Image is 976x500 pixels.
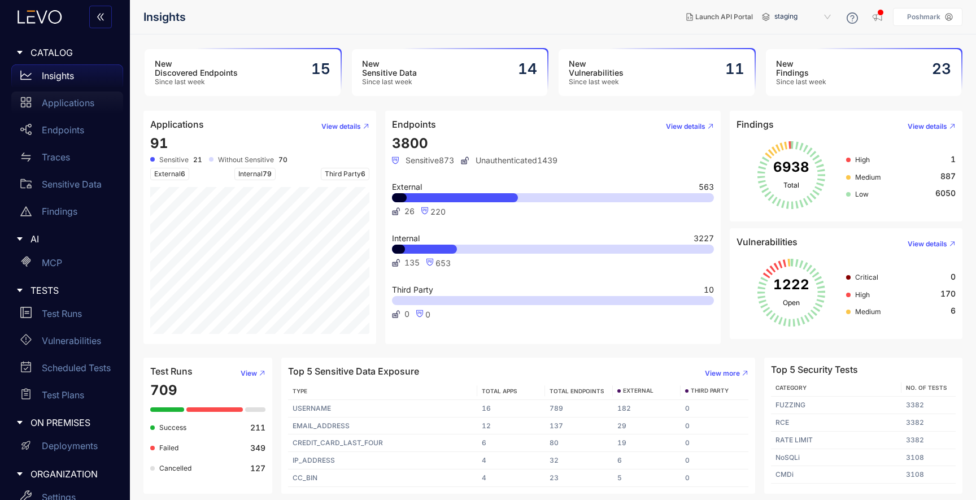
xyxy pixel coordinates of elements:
[704,286,714,294] span: 10
[20,206,32,217] span: warning
[855,307,881,316] span: Medium
[42,363,111,373] p: Scheduled Tests
[613,469,681,487] td: 5
[263,169,272,178] span: 79
[899,235,956,253] button: View details
[932,60,951,77] h2: 23
[901,432,956,449] td: 3382
[30,285,114,295] span: TESTS
[42,125,84,135] p: Endpoints
[776,59,826,77] h3: New Findings
[681,400,748,418] td: 0
[16,419,24,427] span: caret-right
[250,423,265,432] b: 211
[143,11,186,24] span: Insights
[550,388,604,394] span: TOTAL ENDPOINTS
[430,207,446,216] span: 220
[159,423,186,432] span: Success
[30,418,114,428] span: ON PREMISES
[11,64,123,92] a: Insights
[737,119,774,129] h4: Findings
[901,466,956,484] td: 3108
[392,156,454,165] span: Sensitive 873
[16,235,24,243] span: caret-right
[907,13,940,21] p: Poshmark
[150,168,189,180] span: External
[312,118,369,136] button: View details
[855,190,869,198] span: Low
[7,227,123,251] div: AI
[695,13,753,21] span: Launch API Portal
[16,49,24,56] span: caret-right
[771,414,901,432] td: RCE
[278,156,287,164] b: 70
[545,434,613,452] td: 80
[7,279,123,302] div: TESTS
[150,119,204,129] h4: Applications
[11,356,123,384] a: Scheduled Tests
[232,364,265,382] button: View
[477,418,545,435] td: 12
[545,418,613,435] td: 137
[569,78,624,86] span: Since last week
[908,123,947,131] span: View details
[42,179,102,189] p: Sensitive Data
[705,369,740,377] span: View more
[855,155,870,164] span: High
[11,173,123,200] a: Sensitive Data
[899,118,956,136] button: View details
[7,41,123,64] div: CATALOG
[288,366,419,376] h4: Top 5 Sensitive Data Exposure
[11,251,123,279] a: MCP
[392,135,428,151] span: 3800
[613,434,681,452] td: 19
[11,329,123,356] a: Vulnerabilities
[906,384,947,391] span: No. of Tests
[901,449,956,467] td: 3108
[545,452,613,469] td: 32
[855,273,878,281] span: Critical
[159,464,191,472] span: Cancelled
[361,169,365,178] span: 6
[771,432,901,449] td: RATE LIMIT
[545,469,613,487] td: 23
[155,78,238,86] span: Since last week
[775,384,807,391] span: Category
[774,8,833,26] span: staging
[908,240,947,248] span: View details
[737,237,798,247] h4: Vulnerabilities
[461,156,557,165] span: Unauthenticated 1439
[392,286,433,294] span: Third Party
[666,123,705,131] span: View details
[657,118,714,136] button: View details
[42,98,94,108] p: Applications
[855,290,870,299] span: High
[477,434,545,452] td: 6
[951,155,956,164] span: 1
[404,207,415,216] span: 26
[477,400,545,418] td: 16
[477,452,545,469] td: 4
[477,469,545,487] td: 4
[771,449,901,467] td: NoSQLi
[250,444,265,453] b: 349
[776,78,826,86] span: Since last week
[311,60,330,77] h2: 15
[613,400,681,418] td: 182
[362,78,417,86] span: Since last week
[392,119,436,129] h4: Endpoints
[681,452,748,469] td: 0
[482,388,517,394] span: TOTAL APPS
[241,369,257,377] span: View
[613,418,681,435] td: 29
[771,364,858,375] h4: Top 5 Security Tests
[42,308,82,319] p: Test Runs
[42,336,101,346] p: Vulnerabilities
[150,135,168,151] span: 91
[435,258,451,268] span: 653
[288,434,477,452] td: CREDIT_CARD_LAST_FOUR
[771,466,901,484] td: CMDi
[7,411,123,434] div: ON PREMISES
[42,441,98,451] p: Deployments
[901,414,956,432] td: 3382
